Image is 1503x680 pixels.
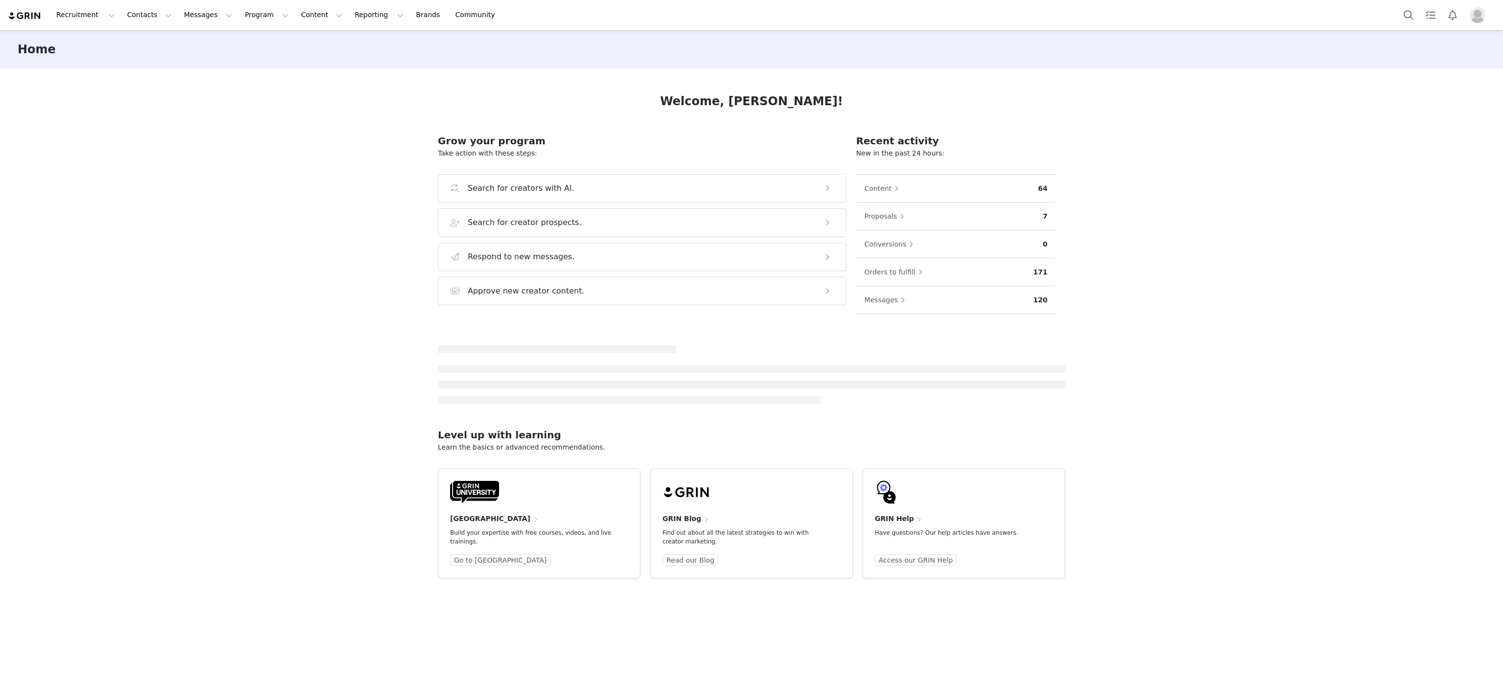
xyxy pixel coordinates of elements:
h4: [GEOGRAPHIC_DATA] [450,514,530,524]
h3: Respond to new messages. [468,251,575,263]
button: Approve new creator content. [438,277,846,305]
button: Messages [178,4,238,26]
a: Brands [410,4,449,26]
button: Reporting [349,4,410,26]
p: Learn the basics or advanced recommendations. [438,442,1065,453]
a: Tasks [1420,4,1441,26]
a: Community [450,4,505,26]
button: Search [1398,4,1419,26]
p: 64 [1038,183,1048,194]
button: Search for creators with AI. [438,174,846,203]
button: Respond to new messages. [438,243,846,271]
button: Orders to fulfill [864,264,928,280]
h3: Search for creator prospects. [468,217,582,228]
h1: Welcome, [PERSON_NAME]! [660,92,843,110]
h3: Search for creators with AI. [468,182,574,194]
img: GRIN-University-Logo-Black.svg [450,480,499,504]
p: 120 [1033,295,1048,305]
button: Content [295,4,348,26]
p: 7 [1043,211,1048,222]
button: Program [239,4,295,26]
p: Build your expertise with free courses, videos, and live trainings. [450,528,613,546]
h4: GRIN Blog [662,514,701,524]
a: Go to [GEOGRAPHIC_DATA] [450,554,551,566]
img: GRIN-help-icon.svg [875,480,898,504]
h2: Recent activity [856,134,1055,148]
button: Proposals [864,208,910,224]
p: 0 [1043,239,1048,249]
button: Search for creator prospects. [438,208,846,237]
p: Have questions? Our help articles have answers. [875,528,1037,537]
h3: Home [18,41,56,58]
h2: Level up with learning [438,428,1065,442]
h2: Grow your program [438,134,846,148]
h3: Approve new creator content. [468,285,585,297]
button: Conversions [864,236,919,252]
button: Notifications [1442,4,1463,26]
p: Find out about all the latest strategies to win with creator marketing. [662,528,825,546]
img: grin logo [8,11,42,21]
p: Take action with these steps: [438,148,846,159]
button: Profile [1464,7,1495,23]
button: Content [864,181,904,196]
button: Recruitment [50,4,121,26]
a: Read our Blog [662,554,718,566]
p: 171 [1033,267,1048,277]
a: Access our GRIN Help [875,554,957,566]
img: placeholder-profile.jpg [1470,7,1485,23]
p: New in the past 24 hours: [856,148,1055,159]
h4: GRIN Help [875,514,914,524]
button: Contacts [121,4,178,26]
img: grin-logo-black.svg [662,480,711,504]
button: Messages [864,292,911,308]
